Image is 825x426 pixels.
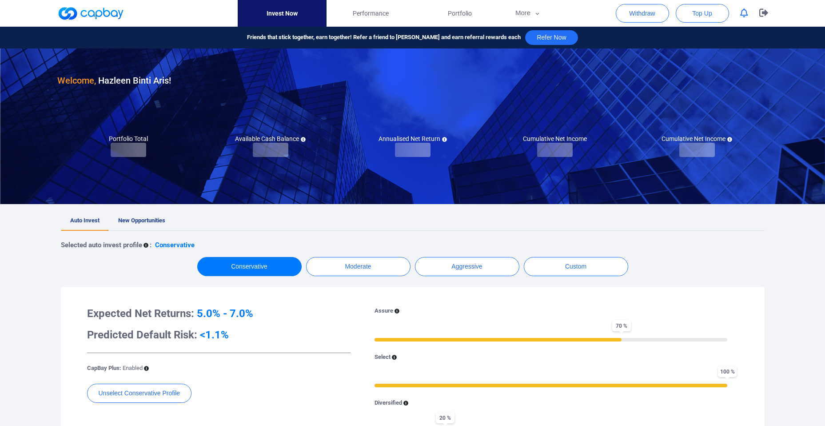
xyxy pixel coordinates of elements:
p: : [150,240,151,250]
h3: Predicted Default Risk: [87,328,351,342]
button: Custom [524,257,628,276]
h5: Annualised Net Return [379,135,447,143]
button: Top Up [676,4,729,23]
h5: Cumulative Net Income [662,135,732,143]
p: Selected auto invest profile [61,240,142,250]
button: Moderate [306,257,411,276]
span: 100 % [718,366,737,377]
h3: Hazleen Binti Aris ! [57,73,171,88]
span: New Opportunities [118,217,165,224]
h5: Available Cash Balance [235,135,306,143]
span: 20 % [436,412,454,423]
button: Refer Now [525,30,578,45]
p: Diversified [375,398,402,408]
span: Enabled [123,365,143,371]
p: CapBay Plus: [87,364,143,373]
button: Aggressive [415,257,519,276]
span: Performance [353,8,389,18]
button: Conservative [197,257,302,276]
span: Portfolio [448,8,472,18]
p: Select [375,353,391,362]
span: 70 % [612,320,631,331]
button: Unselect Conservative Profile [87,384,192,403]
h5: Portfolio Total [109,135,148,143]
button: Withdraw [616,4,669,23]
span: Friends that stick together, earn together! Refer a friend to [PERSON_NAME] and earn referral rew... [247,33,521,42]
p: Conservative [155,240,195,250]
h5: Cumulative Net Income [523,135,587,143]
span: Top Up [692,9,712,18]
span: 5.0% - 7.0% [197,307,253,320]
p: Assure [375,306,393,316]
h3: Expected Net Returns: [87,306,351,321]
span: <1.1% [200,329,229,341]
span: Auto Invest [70,217,100,224]
span: Welcome, [57,75,96,86]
